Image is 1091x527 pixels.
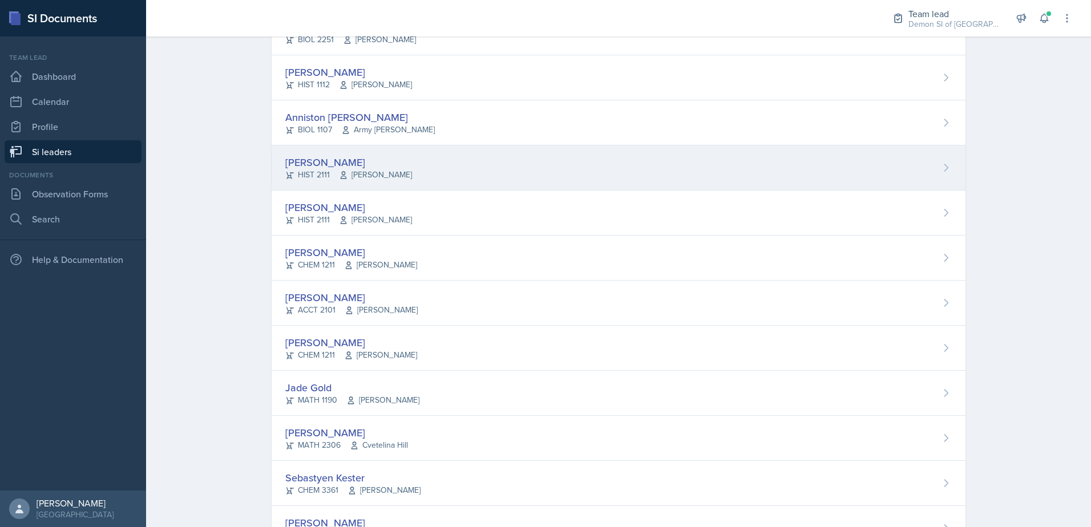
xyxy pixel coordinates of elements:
[272,326,965,371] a: [PERSON_NAME] CHEM 1211[PERSON_NAME]
[285,335,417,350] div: [PERSON_NAME]
[285,439,408,451] div: MATH 2306
[272,145,965,190] a: [PERSON_NAME] HIST 2111[PERSON_NAME]
[285,200,412,215] div: [PERSON_NAME]
[5,140,142,163] a: Si leaders
[285,470,421,485] div: Sebastyen Kester
[285,155,412,170] div: [PERSON_NAME]
[272,236,965,281] a: [PERSON_NAME] CHEM 1211[PERSON_NAME]
[285,349,417,361] div: CHEM 1211
[285,290,418,305] div: [PERSON_NAME]
[285,484,421,496] div: CHEM 3361
[347,484,421,496] span: [PERSON_NAME]
[5,208,142,230] a: Search
[341,124,435,136] span: Army [PERSON_NAME]
[285,304,418,316] div: ACCT 2101
[285,124,435,136] div: BIOL 1107
[5,170,142,180] div: Documents
[272,416,965,461] a: [PERSON_NAME] MATH 2306Cvetelina Hill
[343,34,416,46] span: [PERSON_NAME]
[5,65,142,88] a: Dashboard
[344,349,417,361] span: [PERSON_NAME]
[339,79,412,91] span: [PERSON_NAME]
[37,509,114,520] div: [GEOGRAPHIC_DATA]
[285,169,412,181] div: HIST 2111
[285,259,417,271] div: CHEM 1211
[908,7,1000,21] div: Team lead
[285,64,412,80] div: [PERSON_NAME]
[272,281,965,326] a: [PERSON_NAME] ACCT 2101[PERSON_NAME]
[285,214,412,226] div: HIST 2111
[272,461,965,506] a: Sebastyen Kester CHEM 3361[PERSON_NAME]
[272,100,965,145] a: Anniston [PERSON_NAME] BIOL 1107Army [PERSON_NAME]
[285,394,419,406] div: MATH 1190
[908,18,1000,30] div: Demon SI of [GEOGRAPHIC_DATA] / Fall 2025
[285,380,419,395] div: Jade Gold
[272,55,965,100] a: [PERSON_NAME] HIST 1112[PERSON_NAME]
[339,169,412,181] span: [PERSON_NAME]
[5,248,142,271] div: Help & Documentation
[272,190,965,236] a: [PERSON_NAME] HIST 2111[PERSON_NAME]
[344,259,417,271] span: [PERSON_NAME]
[272,371,965,416] a: Jade Gold MATH 1190[PERSON_NAME]
[285,425,408,440] div: [PERSON_NAME]
[5,90,142,113] a: Calendar
[5,183,142,205] a: Observation Forms
[37,497,114,509] div: [PERSON_NAME]
[345,304,418,316] span: [PERSON_NAME]
[285,34,475,46] div: BIOL 2251
[285,245,417,260] div: [PERSON_NAME]
[5,52,142,63] div: Team lead
[346,394,419,406] span: [PERSON_NAME]
[339,214,412,226] span: [PERSON_NAME]
[285,110,435,125] div: Anniston [PERSON_NAME]
[350,439,408,451] span: Cvetelina Hill
[285,79,412,91] div: HIST 1112
[5,115,142,138] a: Profile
